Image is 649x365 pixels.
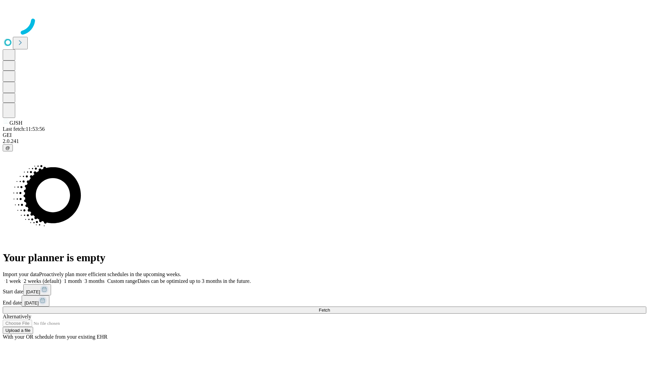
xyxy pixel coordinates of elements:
[3,126,45,132] span: Last fetch: 11:53:56
[64,278,82,284] span: 1 month
[24,278,61,284] span: 2 weeks (default)
[319,308,330,313] span: Fetch
[3,334,107,340] span: With your OR schedule from your existing EHR
[3,251,646,264] h1: Your planner is empty
[9,120,22,126] span: GJSH
[3,327,33,334] button: Upload a file
[24,300,39,306] span: [DATE]
[22,295,49,307] button: [DATE]
[3,132,646,138] div: GEI
[3,307,646,314] button: Fetch
[23,284,51,295] button: [DATE]
[3,295,646,307] div: End date
[3,144,13,151] button: @
[3,284,646,295] div: Start date
[3,138,646,144] div: 2.0.241
[26,289,40,294] span: [DATE]
[5,278,21,284] span: 1 week
[3,271,39,277] span: Import your data
[107,278,137,284] span: Custom range
[39,271,181,277] span: Proactively plan more efficient schedules in the upcoming weeks.
[5,145,10,150] span: @
[85,278,104,284] span: 3 months
[3,314,31,319] span: Alternatively
[138,278,251,284] span: Dates can be optimized up to 3 months in the future.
